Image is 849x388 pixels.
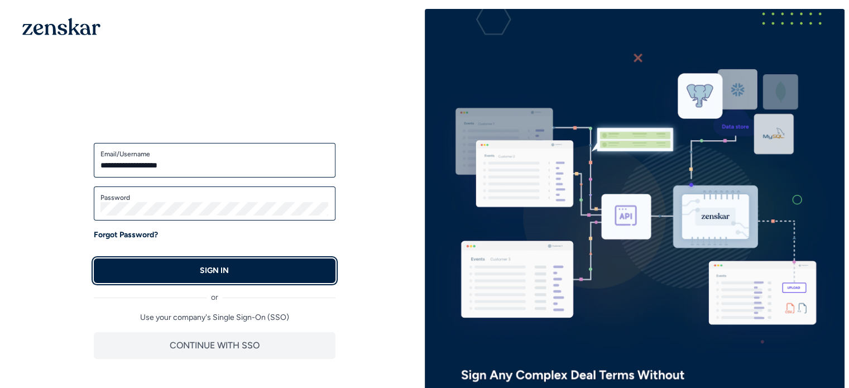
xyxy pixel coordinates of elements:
label: Password [100,193,329,202]
button: CONTINUE WITH SSO [94,332,335,359]
p: SIGN IN [200,265,229,276]
p: Use your company's Single Sign-On (SSO) [94,312,335,323]
a: Forgot Password? [94,229,158,241]
label: Email/Username [100,150,329,159]
button: SIGN IN [94,258,335,283]
div: or [94,283,335,303]
img: 1OGAJ2xQqyY4LXKgY66KYq0eOWRCkrZdAb3gUhuVAqdWPZE9SRJmCz+oDMSn4zDLXe31Ii730ItAGKgCKgCCgCikA4Av8PJUP... [22,18,100,35]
